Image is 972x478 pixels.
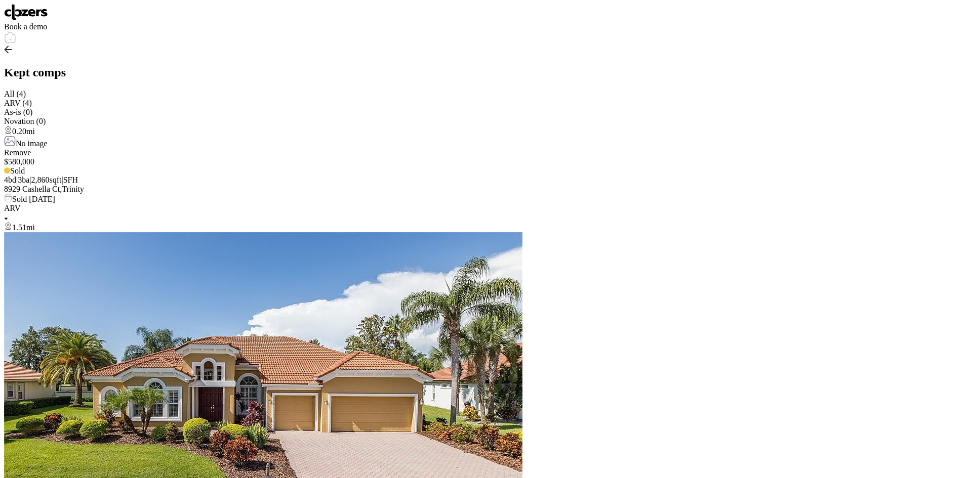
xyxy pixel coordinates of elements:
[62,176,63,184] span: |
[12,127,35,136] span: 0.20mi
[4,90,26,98] span: All (4)
[31,176,62,184] span: 2,860 sqft
[4,4,48,20] img: Logo
[12,223,35,232] span: 1.51mi
[4,66,968,79] h2: Kept comps
[4,108,32,116] span: As-is (0)
[29,176,31,184] span: |
[10,166,25,175] span: Sold
[4,176,16,184] span: 4 bd
[4,22,47,31] span: Book a demo
[4,99,32,107] span: ARV (4)
[4,204,21,212] span: ARV
[4,117,46,125] span: Novation (0)
[27,195,55,203] span: [DATE]
[63,176,78,184] span: SFH
[4,185,84,193] span: 8929 Cashella Ct , Trinity
[16,139,48,148] span: No image
[12,195,55,203] span: Sold
[16,176,18,184] span: |
[4,148,31,157] span: Remove
[4,157,34,166] span: $580,000
[18,176,29,184] span: 3 ba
